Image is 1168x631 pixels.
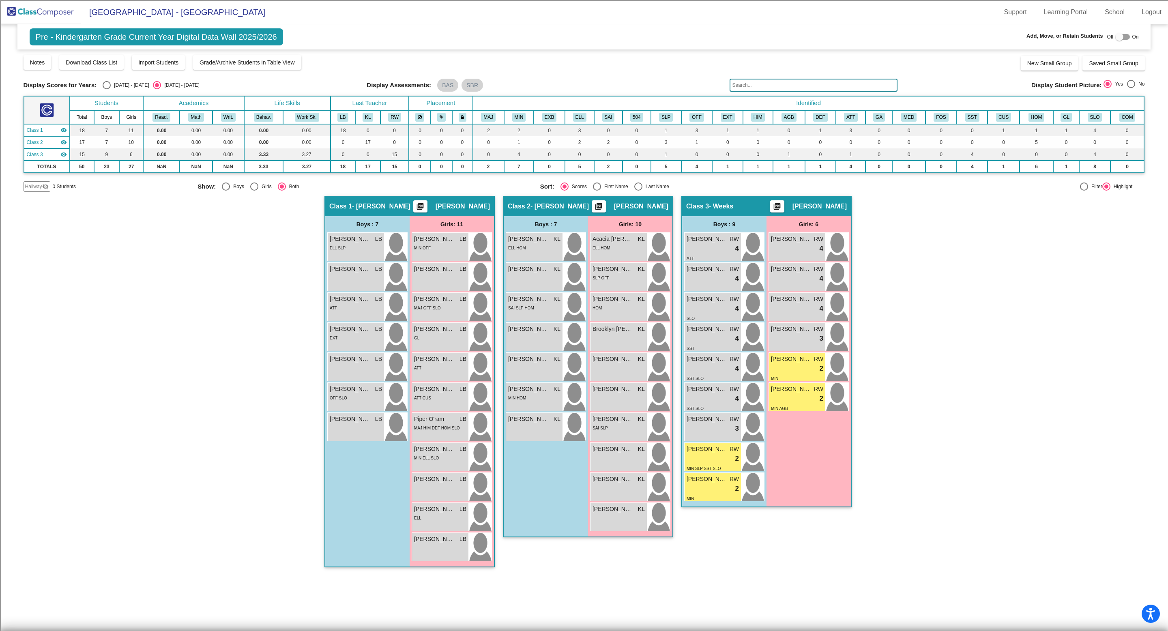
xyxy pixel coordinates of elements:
[132,55,185,70] button: Import Students
[143,148,180,161] td: 0.00
[119,161,143,173] td: 27
[1135,80,1144,88] div: No
[743,124,773,136] td: 1
[689,113,704,122] button: OFF
[805,124,836,136] td: 1
[1053,161,1079,173] td: 1
[651,124,681,136] td: 1
[651,161,681,173] td: 5
[3,180,1165,187] div: SAVE AND GO HOME
[844,113,857,122] button: ATT
[542,113,557,122] button: EXB
[865,148,892,161] td: 0
[681,110,713,124] th: Off Task
[934,113,948,122] button: FOS
[1027,60,1072,67] span: New Small Group
[957,110,988,124] th: SST In Progress or Needed
[1082,56,1144,71] button: Saved Small Group
[1079,110,1110,124] th: Slow Worker
[504,148,534,161] td: 4
[180,148,213,161] td: 0.00
[770,200,784,212] button: Print Students Details
[380,110,409,124] th: Rosa Weeks
[623,124,651,136] td: 0
[355,148,380,161] td: 0
[925,124,957,136] td: 0
[70,96,144,110] th: Students
[712,136,743,148] td: 0
[283,148,330,161] td: 3.27
[592,200,606,212] button: Print Students Details
[892,148,925,161] td: 0
[3,69,1165,76] div: Rename Outline
[836,136,865,148] td: 0
[988,110,1020,124] th: Custody Concerns
[452,136,473,148] td: 0
[331,136,356,148] td: 0
[331,148,356,161] td: 0
[782,113,797,122] button: AGB
[452,148,473,161] td: 0
[569,183,587,190] div: Scores
[1089,60,1138,67] span: Saved Small Group
[1031,82,1101,89] span: Display Student Picture:
[221,113,236,122] button: Writ.
[409,161,431,173] td: 0
[988,136,1020,148] td: 0
[213,161,244,173] td: NaN
[602,113,615,122] button: SAI
[3,98,1165,105] div: Search for Source
[213,148,244,161] td: 0.00
[295,113,319,122] button: Work Sk.
[1132,33,1138,41] span: On
[623,110,651,124] th: 504 Plan
[244,96,331,110] th: Life Skills
[473,96,1144,110] th: Identified
[957,124,988,136] td: 0
[431,124,452,136] td: 0
[1053,148,1079,161] td: 0
[3,187,1165,194] div: DELETE
[1020,124,1053,136] td: 1
[431,148,452,161] td: 0
[355,136,380,148] td: 17
[138,59,178,66] span: Import Students
[60,151,67,158] mat-icon: visibility
[94,148,119,161] td: 9
[380,136,409,148] td: 0
[1110,161,1144,173] td: 0
[540,183,554,190] span: Sort:
[3,216,1165,223] div: MOVE
[925,161,957,173] td: 0
[565,110,595,124] th: English Language Learner
[481,113,496,122] button: MAJ
[24,148,70,161] td: Rosa Weeks - Weeks
[3,231,1165,238] div: SAVE
[161,82,199,89] div: [DATE] - [DATE]
[66,59,117,66] span: Download Class List
[388,113,401,122] button: RW
[380,124,409,136] td: 0
[24,82,97,89] span: Display Scores for Years:
[3,25,1165,32] div: Delete
[3,260,1165,267] div: MORE
[3,91,1165,98] div: Add Outline Template
[773,136,805,148] td: 0
[3,245,1165,253] div: WEBSITE
[1053,124,1079,136] td: 1
[996,113,1011,122] button: CUS
[331,161,356,173] td: 18
[512,113,526,122] button: MIN
[1079,136,1110,148] td: 0
[1088,113,1102,122] button: SLO
[380,161,409,173] td: 15
[193,55,301,70] button: Grade/Archive Students in Table View
[143,161,180,173] td: NaN
[70,124,94,136] td: 18
[504,161,534,173] td: 7
[925,136,957,148] td: 0
[452,161,473,173] td: 0
[367,82,431,89] span: Display Assessments:
[3,105,1165,113] div: Journal
[565,124,595,136] td: 3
